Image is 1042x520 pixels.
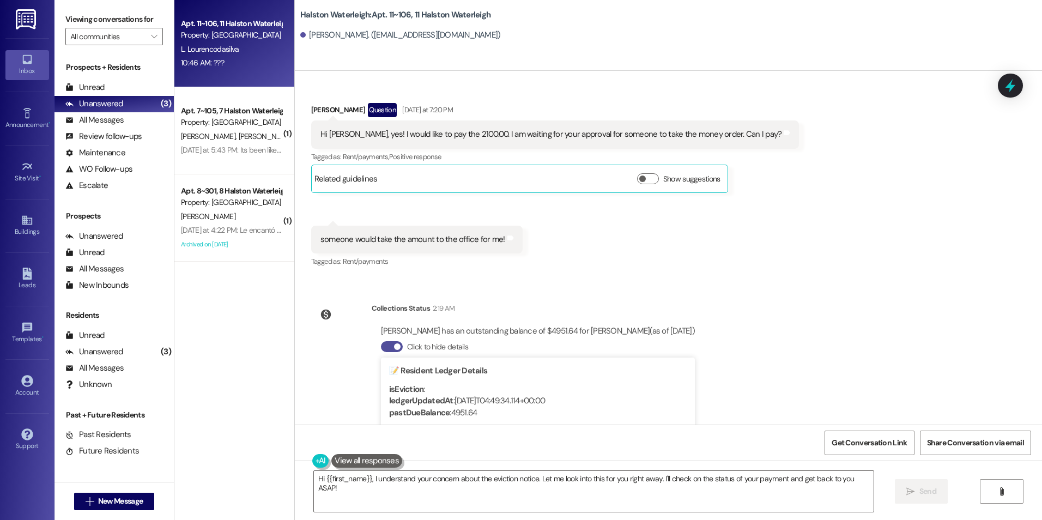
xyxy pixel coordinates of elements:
[320,129,782,140] div: Hi [PERSON_NAME], yes! I would like to pay the 2100.00. I am waiting for your approval for someon...
[65,429,131,440] div: Past Residents
[65,98,123,110] div: Unanswered
[832,437,907,449] span: Get Conversation Link
[389,384,424,395] strong: isEviction
[65,247,105,258] div: Unread
[65,330,105,341] div: Unread
[5,158,49,187] a: Site Visit •
[39,173,41,180] span: •
[65,82,105,93] div: Unread
[906,487,914,496] i: 
[181,29,282,41] div: Property: [GEOGRAPHIC_DATA]
[86,497,94,506] i: 
[311,103,799,120] div: [PERSON_NAME]
[389,395,687,407] div: : [DATE]T04:49:34.114+00:00
[151,32,157,41] i: 
[180,238,283,251] div: Archived on [DATE]
[407,341,468,353] label: Click to hide details
[16,9,38,29] img: ResiDesk Logo
[372,303,430,314] div: Collections Status
[181,185,282,197] div: Apt. 8~301, 8 Halston Waterleigh
[54,62,174,73] div: Prospects + Residents
[389,407,450,418] strong: pastDueBalance
[181,131,239,141] span: [PERSON_NAME]
[181,58,224,68] div: 10:46 AM: ???
[65,180,108,191] div: Escalate
[389,152,441,161] span: Positive response
[65,11,163,28] label: Viewing conversations for
[98,495,143,507] span: New Message
[300,9,490,21] b: Halston Waterleigh: Apt. 11~106, 11 Halston Waterleigh
[5,318,49,348] a: Templates •
[997,487,1005,496] i: 
[181,105,282,117] div: Apt. 7~105, 7 Halston Waterleigh
[919,486,936,497] span: Send
[343,257,389,266] span: Rent/payments
[49,119,50,127] span: •
[65,263,124,275] div: All Messages
[181,145,522,155] div: [DATE] at 5:43 PM: Its been like that since we moved here. We were unable to add our bank account...
[65,114,124,126] div: All Messages
[74,493,155,510] button: New Message
[181,197,282,208] div: Property: [GEOGRAPHIC_DATA]
[70,28,146,45] input: All communities
[368,103,397,117] div: Question
[181,225,450,235] div: [DATE] at 4:22 PM: Le encantó “[PERSON_NAME] ([PERSON_NAME]): You're welcome.”
[54,409,174,421] div: Past + Future Residents
[5,425,49,455] a: Support
[920,431,1031,455] button: Share Conversation via email
[158,343,174,360] div: (3)
[5,264,49,294] a: Leads
[181,211,235,221] span: [PERSON_NAME]
[42,334,44,341] span: •
[65,131,142,142] div: Review follow-ups
[389,395,453,406] strong: ledgerUpdatedAt
[314,471,873,512] textarea: Hi {{first_name}}, I understand your concern about the eviction notice. Let me look into this for...
[389,366,687,376] h4: 📝 Resident Ledger Details
[381,325,695,337] div: [PERSON_NAME] has an outstanding balance of $4951.64 for [PERSON_NAME] (as of [DATE])
[389,384,687,395] div: :
[927,437,1024,449] span: Share Conversation via email
[663,173,720,185] label: Show suggestions
[5,50,49,80] a: Inbox
[65,147,125,159] div: Maintenance
[430,303,455,314] div: 2:19 AM
[181,44,239,54] span: L. Lourencodasilva
[65,445,139,457] div: Future Residents
[300,29,501,41] div: [PERSON_NAME]. ([EMAIL_ADDRESS][DOMAIN_NAME])
[65,362,124,374] div: All Messages
[399,104,453,116] div: [DATE] at 7:20 PM
[54,210,174,222] div: Prospects
[314,173,378,189] div: Related guidelines
[343,152,389,161] span: Rent/payments ,
[158,95,174,112] div: (3)
[5,211,49,240] a: Buildings
[65,346,123,358] div: Unanswered
[54,310,174,321] div: Residents
[825,431,914,455] button: Get Conversation Link
[181,18,282,29] div: Apt. 11~106, 11 Halston Waterleigh
[320,234,505,245] div: someone would take the amount to the office for me!
[311,253,523,269] div: Tagged as:
[65,280,129,291] div: New Inbounds
[5,372,49,401] a: Account
[311,149,799,165] div: Tagged as:
[65,164,132,175] div: WO Follow-ups
[181,117,282,128] div: Property: [GEOGRAPHIC_DATA]
[65,231,123,242] div: Unanswered
[65,379,112,390] div: Unknown
[895,479,948,504] button: Send
[389,407,687,419] div: : 4951.64
[238,131,293,141] span: [PERSON_NAME]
